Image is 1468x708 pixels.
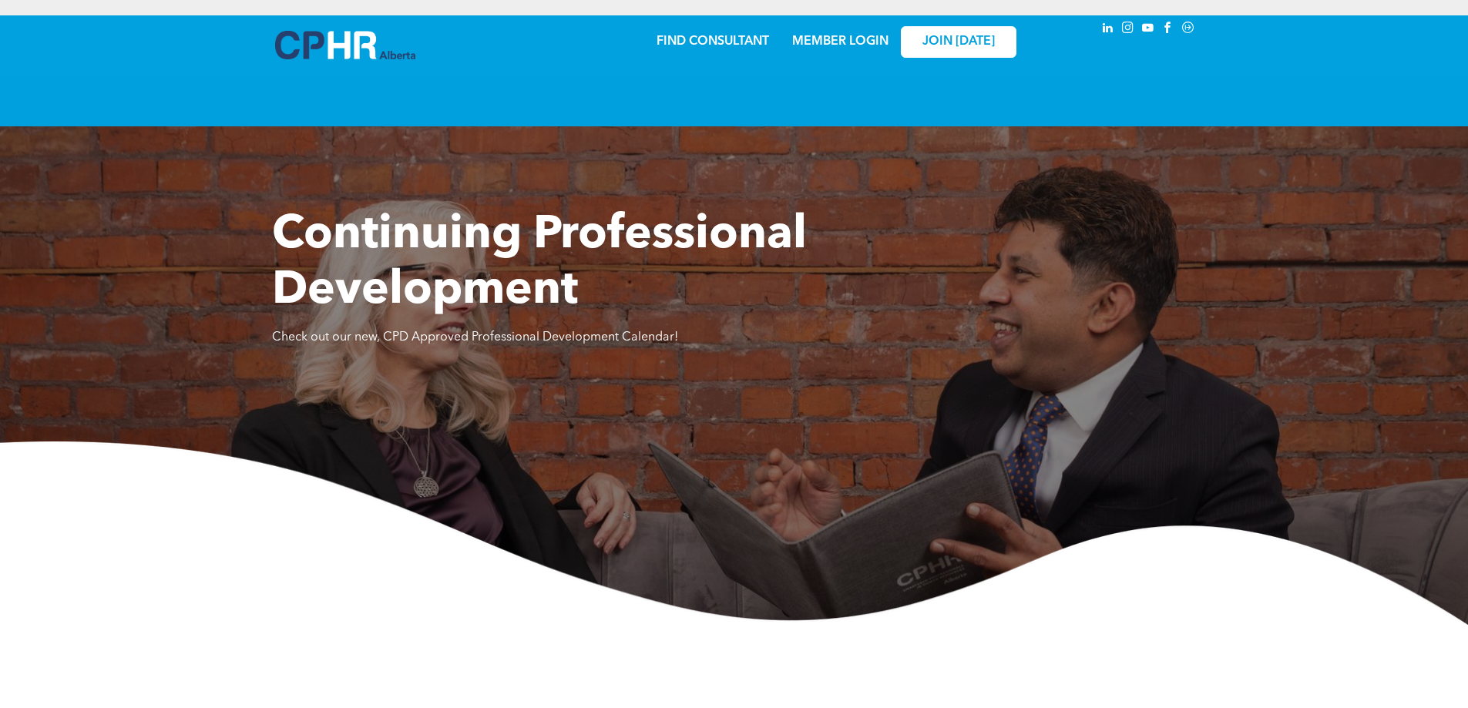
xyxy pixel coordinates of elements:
span: Continuing Professional Development [272,213,807,314]
a: JOIN [DATE] [901,26,1016,58]
a: FIND CONSULTANT [657,35,769,48]
a: instagram [1120,19,1137,40]
span: JOIN [DATE] [922,35,995,49]
img: A blue and white logo for cp alberta [275,31,415,59]
a: Social network [1180,19,1197,40]
a: MEMBER LOGIN [792,35,889,48]
a: youtube [1140,19,1157,40]
span: Check out our new, CPD Approved Professional Development Calendar! [272,331,678,344]
a: linkedin [1100,19,1117,40]
a: facebook [1160,19,1177,40]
